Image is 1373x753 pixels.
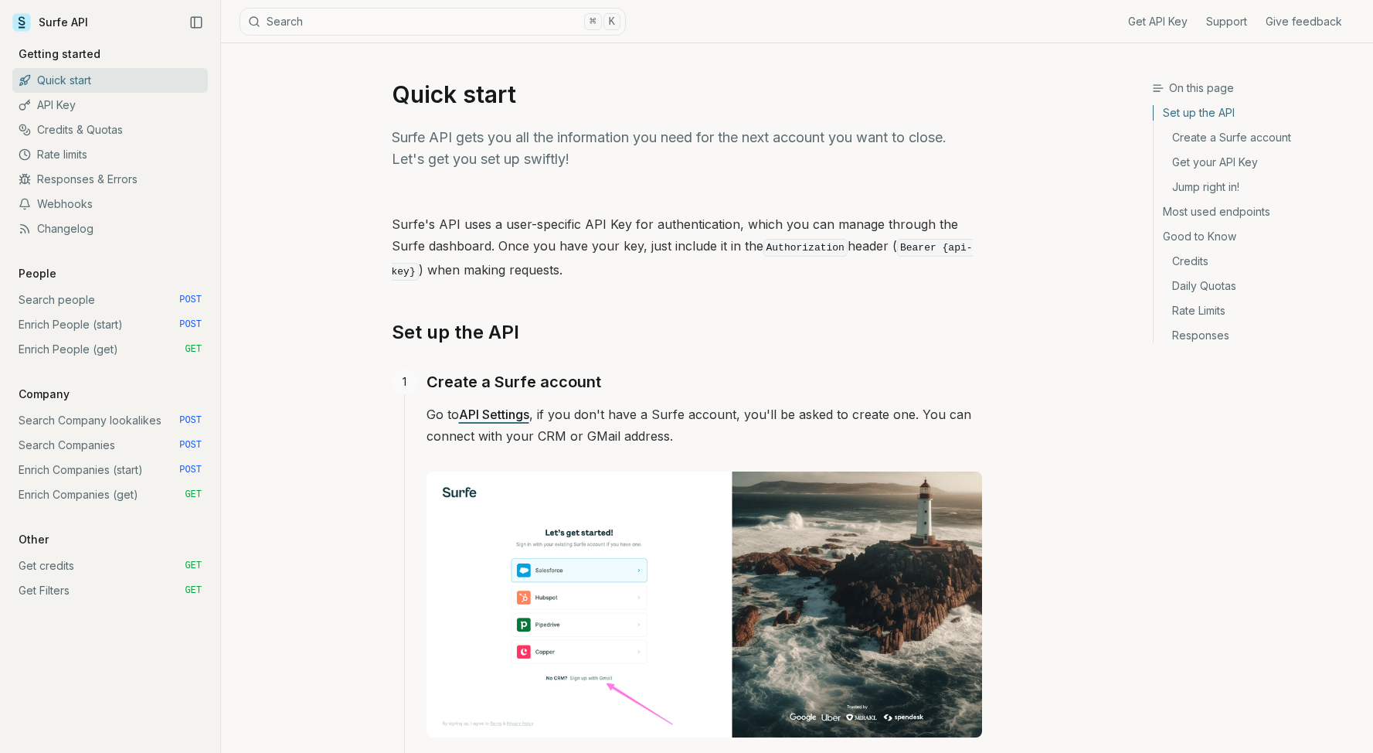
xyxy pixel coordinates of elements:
span: GET [185,560,202,572]
a: Get Filters GET [12,578,208,603]
span: GET [185,489,202,501]
span: POST [179,294,202,306]
code: Authorization [763,239,848,257]
a: Rate Limits [1154,298,1361,323]
a: Create a Surfe account [427,370,601,394]
a: Get credits GET [12,554,208,578]
a: Get API Key [1128,14,1188,29]
a: API Key [12,93,208,118]
p: Surfe API gets you all the information you need for the next account you want to close. Let's get... [392,127,982,170]
span: GET [185,343,202,356]
h3: On this page [1152,80,1361,96]
a: Quick start [12,68,208,93]
a: Credits [1154,249,1361,274]
a: Search Company lookalikes POST [12,408,208,433]
span: POST [179,319,202,331]
h1: Quick start [392,80,982,108]
span: GET [185,584,202,597]
a: Changelog [12,216,208,241]
a: Enrich People (get) GET [12,337,208,362]
img: Image [427,472,982,738]
a: Enrich People (start) POST [12,312,208,337]
a: Most used endpoints [1154,199,1361,224]
button: Search⌘K [240,8,626,36]
a: Webhooks [12,192,208,216]
a: Enrich Companies (start) POST [12,458,208,482]
p: Getting started [12,46,107,62]
a: Enrich Companies (get) GET [12,482,208,507]
p: People [12,266,63,281]
a: Give feedback [1266,14,1342,29]
a: API Settings [459,407,529,422]
a: Daily Quotas [1154,274,1361,298]
a: Good to Know [1154,224,1361,249]
a: Set up the API [392,320,519,345]
a: Responses [1154,323,1361,343]
button: Collapse Sidebar [185,11,208,34]
a: Credits & Quotas [12,118,208,142]
span: POST [179,439,202,451]
a: Search people POST [12,288,208,312]
a: Create a Surfe account [1154,125,1361,150]
a: Search Companies POST [12,433,208,458]
p: Surfe's API uses a user-specific API Key for authentication, which you can manage through the Sur... [392,213,982,283]
a: Surfe API [12,11,88,34]
a: Set up the API [1154,105,1361,125]
span: POST [179,414,202,427]
a: Responses & Errors [12,167,208,192]
kbd: K [603,13,620,30]
p: Company [12,387,76,402]
p: Go to , if you don't have a Surfe account, you'll be asked to create one. You can connect with yo... [427,404,982,447]
kbd: ⌘ [584,13,601,30]
a: Jump right in! [1154,175,1361,199]
p: Other [12,532,55,547]
a: Rate limits [12,142,208,167]
span: POST [179,464,202,476]
a: Support [1206,14,1247,29]
a: Get your API Key [1154,150,1361,175]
